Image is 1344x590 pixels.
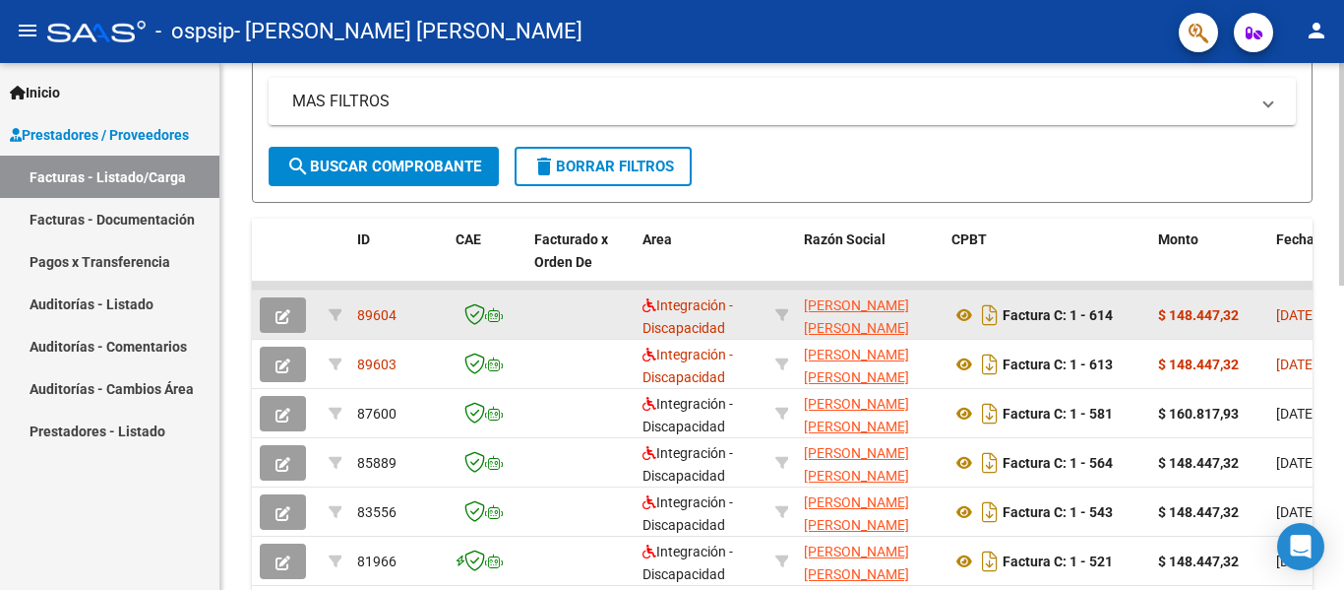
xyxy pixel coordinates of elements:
strong: Factura C: 1 - 543 [1003,504,1113,520]
i: Descargar documento [977,349,1003,380]
span: Razón Social [804,231,886,247]
strong: $ 148.447,32 [1158,357,1239,372]
div: 27412613150 [804,442,936,484]
mat-icon: person [1305,19,1328,42]
span: Buscar Comprobante [286,158,481,175]
div: 27412613150 [804,393,936,434]
span: [PERSON_NAME] [PERSON_NAME] [804,445,909,484]
span: [PERSON_NAME] [PERSON_NAME] [804,544,909,582]
strong: Factura C: 1 - 521 [1003,554,1113,569]
button: Buscar Comprobante [269,147,499,186]
datatable-header-cell: Monto [1150,219,1268,305]
span: 85889 [357,455,397,471]
div: 27412613150 [804,295,936,336]
strong: Factura C: 1 - 613 [1003,357,1113,372]
i: Descargar documento [977,546,1003,577]
span: - [PERSON_NAME] [PERSON_NAME] [234,10,582,53]
strong: Factura C: 1 - 581 [1003,406,1113,422]
datatable-header-cell: Area [635,219,767,305]
span: [PERSON_NAME] [PERSON_NAME] [804,396,909,434]
button: Borrar Filtros [515,147,692,186]
div: 27412613150 [804,344,936,385]
mat-panel-title: MAS FILTROS [292,91,1249,112]
span: 83556 [357,504,397,520]
span: Integración - Discapacidad [642,347,733,385]
span: 89603 [357,357,397,372]
span: Monto [1158,231,1198,247]
span: [DATE] [1276,554,1316,569]
i: Descargar documento [977,447,1003,479]
span: Integración - Discapacidad [642,445,733,484]
mat-icon: menu [16,19,39,42]
span: Facturado x Orden De [534,231,608,270]
span: [DATE] [1276,307,1316,323]
strong: $ 148.447,32 [1158,307,1239,323]
span: Integración - Discapacidad [642,544,733,582]
span: Integración - Discapacidad [642,494,733,533]
span: [DATE] [1276,504,1316,520]
span: [PERSON_NAME] [PERSON_NAME] [804,347,909,385]
datatable-header-cell: CPBT [944,219,1150,305]
span: Inicio [10,82,60,103]
mat-icon: delete [532,155,556,178]
span: [DATE] [1276,357,1316,372]
span: Borrar Filtros [532,158,674,175]
div: 27412613150 [804,492,936,533]
i: Descargar documento [977,496,1003,528]
span: Integración - Discapacidad [642,297,733,336]
i: Descargar documento [977,398,1003,429]
span: Prestadores / Proveedores [10,124,189,146]
strong: $ 148.447,32 [1158,455,1239,471]
mat-expansion-panel-header: MAS FILTROS [269,78,1296,125]
span: 81966 [357,554,397,569]
span: Area [642,231,672,247]
span: 89604 [357,307,397,323]
strong: $ 160.817,93 [1158,406,1239,422]
span: 87600 [357,406,397,422]
span: CPBT [951,231,987,247]
i: Descargar documento [977,299,1003,331]
div: Open Intercom Messenger [1277,523,1324,570]
span: [PERSON_NAME] [PERSON_NAME] [804,297,909,336]
span: [DATE] [1276,406,1316,422]
datatable-header-cell: Facturado x Orden De [526,219,635,305]
strong: Factura C: 1 - 614 [1003,307,1113,323]
mat-icon: search [286,155,310,178]
datatable-header-cell: ID [349,219,448,305]
span: ID [357,231,370,247]
datatable-header-cell: CAE [448,219,526,305]
span: CAE [456,231,481,247]
datatable-header-cell: Razón Social [796,219,944,305]
strong: $ 148.447,32 [1158,504,1239,520]
div: 27412613150 [804,541,936,582]
span: [DATE] [1276,455,1316,471]
span: - ospsip [155,10,234,53]
strong: Factura C: 1 - 564 [1003,455,1113,471]
span: Integración - Discapacidad [642,396,733,434]
strong: $ 148.447,32 [1158,554,1239,569]
span: [PERSON_NAME] [PERSON_NAME] [804,494,909,533]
